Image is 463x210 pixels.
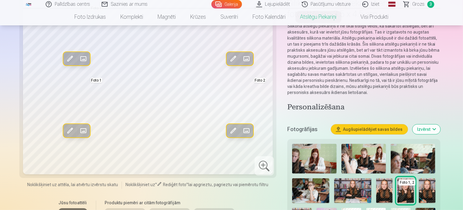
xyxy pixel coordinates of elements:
span: 3 [427,1,434,8]
img: /fa1 [25,2,32,6]
span: Grozs [412,1,425,8]
h6: Produktu piemēri ar citām fotogrāfijām [102,200,237,206]
h5: Fotogrāfijas [287,125,326,134]
a: Foto kalendāri [246,8,293,25]
span: Rediģēt foto [163,182,186,187]
a: Komplekti [113,8,151,25]
a: Visi produkti [344,8,396,25]
a: Foto izdrukas [67,8,113,25]
span: lai apgrieztu, pagrieztu vai piemērotu filtru [188,182,269,187]
span: " [186,182,188,187]
span: Noklikšķiniet uz attēla, lai atvērtu izvērstu skatu [27,182,118,188]
a: Atslēgu piekariņi [293,8,344,25]
p: Silikona atslēgu piekariņš ir ne tikai stilīgs veids, kā sakārtot atslēgas, bet arī aksesuārs, ku... [287,23,440,95]
span: " [155,182,157,187]
h4: Personalizēšana [287,103,440,112]
button: Augšupielādējiet savas bildes [331,124,408,134]
div: Foto 1, 2 [399,179,416,186]
a: Krūzes [183,8,214,25]
a: Suvenīri [214,8,246,25]
h6: Jūsu fotoattēli [58,200,87,206]
a: Magnēti [151,8,183,25]
button: Izvērst [412,124,440,134]
span: Noklikšķiniet uz [126,182,155,187]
